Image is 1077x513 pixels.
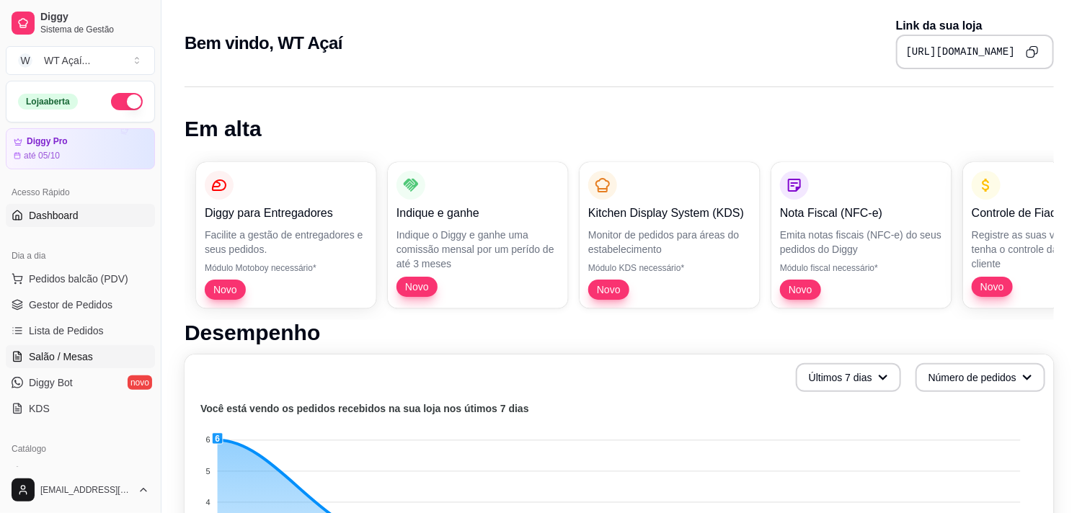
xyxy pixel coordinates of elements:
button: Kitchen Display System (KDS)Monitor de pedidos para áreas do estabelecimentoMódulo KDS necessário... [580,162,760,308]
p: Módulo fiscal necessário* [780,262,943,274]
p: Link da sua loja [896,17,1054,35]
span: Novo [399,280,435,294]
tspan: 4 [206,498,210,507]
button: Nota Fiscal (NFC-e)Emita notas fiscais (NFC-e) do seus pedidos do DiggyMódulo fiscal necessário*Novo [771,162,952,308]
a: Produtos [6,460,155,483]
p: Indique o Diggy e ganhe uma comissão mensal por um perído de até 3 meses [396,228,559,271]
button: Select a team [6,46,155,75]
span: Novo [975,280,1010,294]
p: Módulo Motoboy necessário* [205,262,368,274]
span: Diggy Bot [29,375,73,390]
div: Acesso Rápido [6,181,155,204]
a: Diggy Proaté 05/10 [6,128,155,169]
span: Dashboard [29,208,79,223]
span: Lista de Pedidos [29,324,104,338]
tspan: 5 [206,467,210,476]
h1: Desempenho [185,320,1054,346]
div: Catálogo [6,437,155,460]
p: Diggy para Entregadores [205,205,368,222]
span: Novo [591,282,626,297]
tspan: 6 [206,436,210,445]
div: WT Açaí ... [44,53,90,68]
div: Dia a dia [6,244,155,267]
button: Alterar Status [111,93,143,110]
span: [EMAIL_ADDRESS][DOMAIN_NAME] [40,484,132,496]
p: Módulo KDS necessário* [588,262,751,274]
article: até 05/10 [24,150,60,161]
p: Monitor de pedidos para áreas do estabelecimento [588,228,751,256]
span: KDS [29,401,50,416]
button: Diggy para EntregadoresFacilite a gestão de entregadores e seus pedidos.Módulo Motoboy necessário... [196,162,376,308]
p: Indique e ganhe [396,205,559,222]
a: Gestor de Pedidos [6,293,155,316]
button: Pedidos balcão (PDV) [6,267,155,290]
span: Produtos [29,465,69,479]
button: Últimos 7 dias [796,363,901,392]
text: Você está vendo os pedidos recebidos na sua loja nos útimos 7 dias [200,403,529,415]
p: Nota Fiscal (NFC-e) [780,205,943,222]
button: [EMAIL_ADDRESS][DOMAIN_NAME] [6,473,155,507]
p: Emita notas fiscais (NFC-e) do seus pedidos do Diggy [780,228,943,256]
span: Gestor de Pedidos [29,298,112,312]
h1: Em alta [185,116,1054,142]
pre: [URL][DOMAIN_NAME] [906,45,1015,59]
p: Kitchen Display System (KDS) [588,205,751,222]
a: KDS [6,397,155,420]
button: Indique e ganheIndique o Diggy e ganhe uma comissão mensal por um perído de até 3 mesesNovo [388,162,568,308]
span: Diggy [40,11,149,24]
a: DiggySistema de Gestão [6,6,155,40]
span: W [18,53,32,68]
article: Diggy Pro [27,136,68,147]
a: Diggy Botnovo [6,371,155,394]
h2: Bem vindo, WT Açaí [185,32,342,55]
button: Número de pedidos [916,363,1045,392]
button: Copy to clipboard [1021,40,1044,63]
span: Sistema de Gestão [40,24,149,35]
a: Dashboard [6,204,155,227]
span: Pedidos balcão (PDV) [29,272,128,286]
span: Novo [208,282,243,297]
span: Novo [783,282,818,297]
a: Salão / Mesas [6,345,155,368]
div: Loja aberta [18,94,78,110]
a: Lista de Pedidos [6,319,155,342]
p: Facilite a gestão de entregadores e seus pedidos. [205,228,368,256]
span: Salão / Mesas [29,349,93,364]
